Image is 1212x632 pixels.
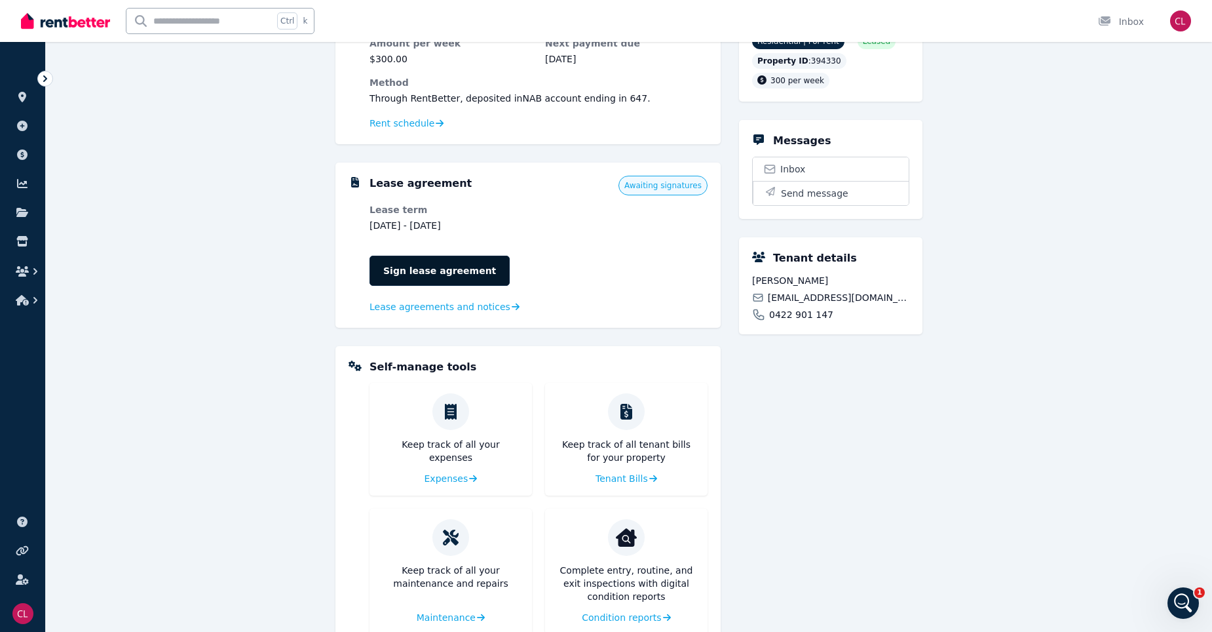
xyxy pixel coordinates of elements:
[380,438,521,464] p: Keep track of all your expenses
[545,52,708,66] dd: [DATE]
[752,274,909,287] span: [PERSON_NAME]
[556,564,697,603] p: Complete entry, routine, and exit inspections with digital condition reports
[768,291,909,304] span: [EMAIL_ADDRESS][DOMAIN_NAME]
[417,611,485,624] a: Maintenance
[545,37,708,50] dt: Next payment due
[369,300,520,313] a: Lease agreements and notices
[369,117,444,130] a: Rent schedule
[1170,10,1191,31] img: Charlach Pty Ltd
[753,157,909,181] a: Inbox
[556,438,697,464] p: Keep track of all tenant bills for your property
[757,56,808,66] span: Property ID
[769,308,833,321] span: 0422 901 147
[773,133,831,149] h5: Messages
[369,203,532,216] dt: Lease term
[425,472,468,485] span: Expenses
[616,527,637,548] img: Condition reports
[277,12,297,30] span: Ctrl
[624,180,702,191] span: Awaiting signatures
[1167,587,1199,619] iframe: Intercom live chat
[582,611,671,624] a: Condition reports
[21,11,110,31] img: RentBetter
[380,564,521,590] p: Keep track of all your maintenance and repairs
[369,76,708,89] dt: Method
[781,187,848,200] span: Send message
[369,93,651,104] span: Through RentBetter , deposited in NAB account ending in 647 .
[596,472,648,485] span: Tenant Bills
[753,181,909,205] button: Send message
[369,300,510,313] span: Lease agreements and notices
[369,219,532,232] dd: [DATE] - [DATE]
[582,611,661,624] span: Condition reports
[369,176,472,191] h5: Lease agreement
[780,163,805,176] span: Inbox
[425,472,478,485] a: Expenses
[369,52,532,66] dd: $300.00
[770,76,824,85] span: 300 per week
[1194,587,1205,598] span: 1
[369,37,532,50] dt: Amount per week
[752,53,846,69] div: : 394330
[1098,15,1144,28] div: Inbox
[369,359,476,375] h5: Self-manage tools
[369,256,510,286] a: Sign lease agreement
[369,117,434,130] span: Rent schedule
[12,603,33,624] img: Charlach Pty Ltd
[417,611,476,624] span: Maintenance
[303,16,307,26] span: k
[773,250,857,266] h5: Tenant details
[596,472,657,485] a: Tenant Bills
